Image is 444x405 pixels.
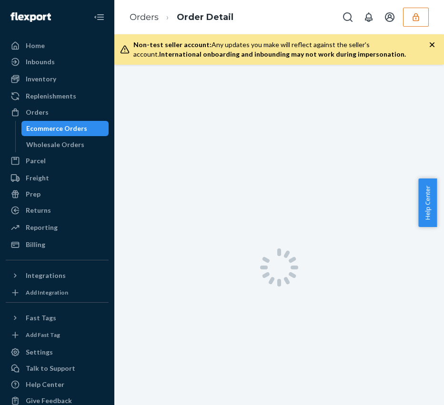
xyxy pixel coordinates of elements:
[10,12,51,22] img: Flexport logo
[90,8,109,27] button: Close Navigation
[26,91,76,101] div: Replenishments
[133,40,429,59] div: Any updates you make will reflect against the seller's account.
[26,173,49,183] div: Freight
[26,288,68,296] div: Add Integration
[26,347,53,357] div: Settings
[6,237,109,252] a: Billing
[21,137,109,152] a: Wholesale Orders
[26,74,56,84] div: Inventory
[6,187,109,202] a: Prep
[6,345,109,360] a: Settings
[21,121,109,136] a: Ecommerce Orders
[26,271,66,280] div: Integrations
[26,57,55,67] div: Inbounds
[6,54,109,69] a: Inbounds
[418,178,437,227] button: Help Center
[26,156,46,166] div: Parcel
[122,3,241,31] ol: breadcrumbs
[26,108,49,117] div: Orders
[26,140,84,149] div: Wholesale Orders
[6,268,109,283] button: Integrations
[26,380,64,389] div: Help Center
[26,124,87,133] div: Ecommerce Orders
[26,41,45,50] div: Home
[26,240,45,249] div: Billing
[6,329,109,341] a: Add Fast Tag
[133,40,212,49] span: Non-test seller account:
[159,50,406,58] span: International onboarding and inbounding may not work during impersonation.
[26,223,58,232] div: Reporting
[26,189,40,199] div: Prep
[6,361,109,376] button: Talk to Support
[6,377,109,392] a: Help Center
[26,364,75,373] div: Talk to Support
[6,220,109,235] a: Reporting
[6,105,109,120] a: Orders
[6,170,109,186] a: Freight
[6,287,109,298] a: Add Integration
[6,89,109,104] a: Replenishments
[6,153,109,168] a: Parcel
[380,8,399,27] button: Open account menu
[6,310,109,326] button: Fast Tags
[6,203,109,218] a: Returns
[6,38,109,53] a: Home
[130,12,159,22] a: Orders
[26,313,56,323] div: Fast Tags
[26,331,60,339] div: Add Fast Tag
[6,71,109,87] a: Inventory
[26,206,51,215] div: Returns
[359,8,378,27] button: Open notifications
[177,12,233,22] a: Order Detail
[338,8,357,27] button: Open Search Box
